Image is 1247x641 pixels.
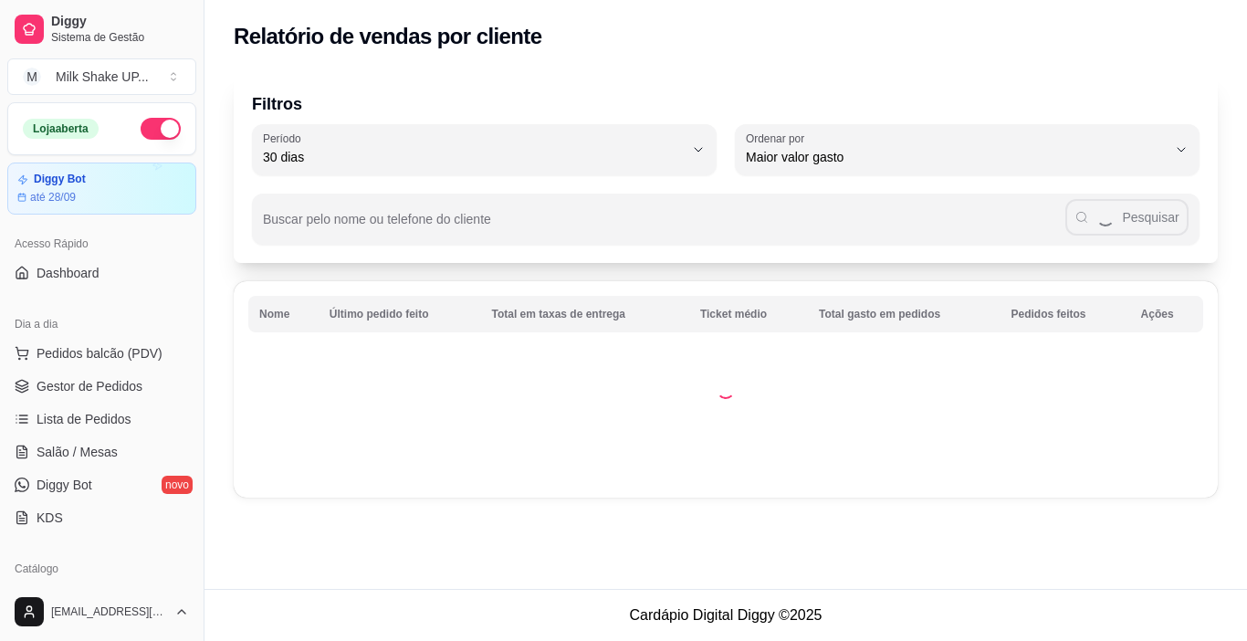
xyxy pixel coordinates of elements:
span: Dashboard [37,264,100,282]
article: até 28/09 [30,190,76,205]
span: M [23,68,41,86]
span: Gestor de Pedidos [37,377,142,395]
input: Buscar pelo nome ou telefone do cliente [263,217,1065,236]
span: KDS [37,509,63,527]
div: Acesso Rápido [7,229,196,258]
span: Pedidos balcão (PDV) [37,344,162,363]
label: Ordenar por [746,131,811,146]
p: Filtros [252,91,1200,117]
span: Salão / Mesas [37,443,118,461]
button: Período30 dias [252,124,717,175]
a: Gestor de Pedidos [7,372,196,401]
a: KDS [7,503,196,532]
button: [EMAIL_ADDRESS][DOMAIN_NAME] [7,590,196,634]
label: Período [263,131,307,146]
a: DiggySistema de Gestão [7,7,196,51]
a: Diggy Botnovo [7,470,196,499]
span: Sistema de Gestão [51,30,189,45]
article: Diggy Bot [34,173,86,186]
a: Dashboard [7,258,196,288]
span: Diggy [51,14,189,30]
div: Loja aberta [23,119,99,139]
a: Lista de Pedidos [7,405,196,434]
span: Lista de Pedidos [37,410,131,428]
span: [EMAIL_ADDRESS][DOMAIN_NAME] [51,604,167,619]
button: Pedidos balcão (PDV) [7,339,196,368]
div: Loading [717,381,735,399]
div: Milk Shake UP ... [56,68,149,86]
div: Dia a dia [7,310,196,339]
a: Diggy Botaté 28/09 [7,163,196,215]
span: Diggy Bot [37,476,92,494]
button: Alterar Status [141,118,181,140]
span: 30 dias [263,148,684,166]
div: Catálogo [7,554,196,583]
footer: Cardápio Digital Diggy © 2025 [204,589,1247,641]
a: Salão / Mesas [7,437,196,467]
span: Maior valor gasto [746,148,1167,166]
button: Select a team [7,58,196,95]
h2: Relatório de vendas por cliente [234,22,542,51]
button: Ordenar porMaior valor gasto [735,124,1200,175]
